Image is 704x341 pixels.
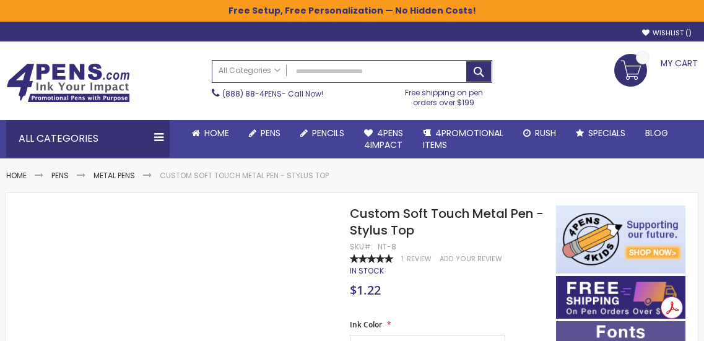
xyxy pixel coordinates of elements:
[401,254,433,264] a: 1 Review
[350,241,373,252] strong: SKU
[378,242,396,252] div: NT-8
[290,120,354,147] a: Pencils
[204,127,229,139] span: Home
[642,28,692,38] a: Wishlist
[350,265,384,276] span: In stock
[212,61,287,81] a: All Categories
[222,88,282,99] a: (888) 88-4PENS
[635,120,678,147] a: Blog
[401,254,403,264] span: 1
[222,88,323,99] span: - Call Now!
[350,205,544,239] span: Custom Soft Touch Metal Pen - Stylus Top
[354,120,413,158] a: 4Pens4impact
[6,63,130,103] img: 4Pens Custom Pens and Promotional Products
[93,170,135,181] a: Metal Pens
[395,83,493,108] div: Free shipping on pen orders over $199
[160,171,329,181] li: Custom Soft Touch Metal Pen - Stylus Top
[6,170,27,181] a: Home
[556,276,685,318] img: Free shipping on orders over $199
[182,120,239,147] a: Home
[350,319,382,330] span: Ink Color
[588,127,625,139] span: Specials
[566,120,635,147] a: Specials
[513,120,566,147] a: Rush
[51,170,69,181] a: Pens
[556,205,685,274] img: 4pens 4 kids
[350,266,384,276] div: Availability
[645,127,668,139] span: Blog
[219,66,280,76] span: All Categories
[364,127,403,151] span: 4Pens 4impact
[350,254,393,263] div: 100%
[350,282,381,298] span: $1.22
[239,120,290,147] a: Pens
[6,120,170,157] div: All Categories
[261,127,280,139] span: Pens
[440,254,502,264] a: Add Your Review
[535,127,556,139] span: Rush
[413,120,513,158] a: 4PROMOTIONALITEMS
[312,127,344,139] span: Pencils
[423,127,503,151] span: 4PROMOTIONAL ITEMS
[407,254,432,264] span: Review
